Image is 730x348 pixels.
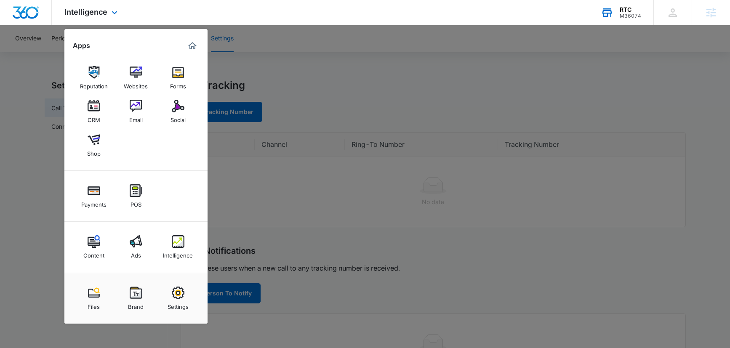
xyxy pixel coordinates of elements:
[78,282,110,314] a: Files
[131,197,141,208] div: POS
[120,96,152,128] a: Email
[620,13,641,19] div: account id
[78,129,110,161] a: Shop
[163,248,193,259] div: Intelligence
[128,299,144,310] div: Brand
[64,8,107,16] span: Intelligence
[78,96,110,128] a: CRM
[83,248,104,259] div: Content
[162,62,194,94] a: Forms
[120,231,152,263] a: Ads
[162,282,194,314] a: Settings
[78,231,110,263] a: Content
[162,231,194,263] a: Intelligence
[620,6,641,13] div: account name
[88,112,100,123] div: CRM
[162,96,194,128] a: Social
[78,180,110,212] a: Payments
[168,299,189,310] div: Settings
[186,39,199,53] a: Marketing 360® Dashboard
[78,62,110,94] a: Reputation
[73,42,90,50] h2: Apps
[124,79,148,90] div: Websites
[81,197,107,208] div: Payments
[120,62,152,94] a: Websites
[131,248,141,259] div: Ads
[170,79,186,90] div: Forms
[88,299,100,310] div: Files
[171,112,186,123] div: Social
[120,180,152,212] a: POS
[120,282,152,314] a: Brand
[87,146,101,157] div: Shop
[129,112,143,123] div: Email
[80,79,108,90] div: Reputation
